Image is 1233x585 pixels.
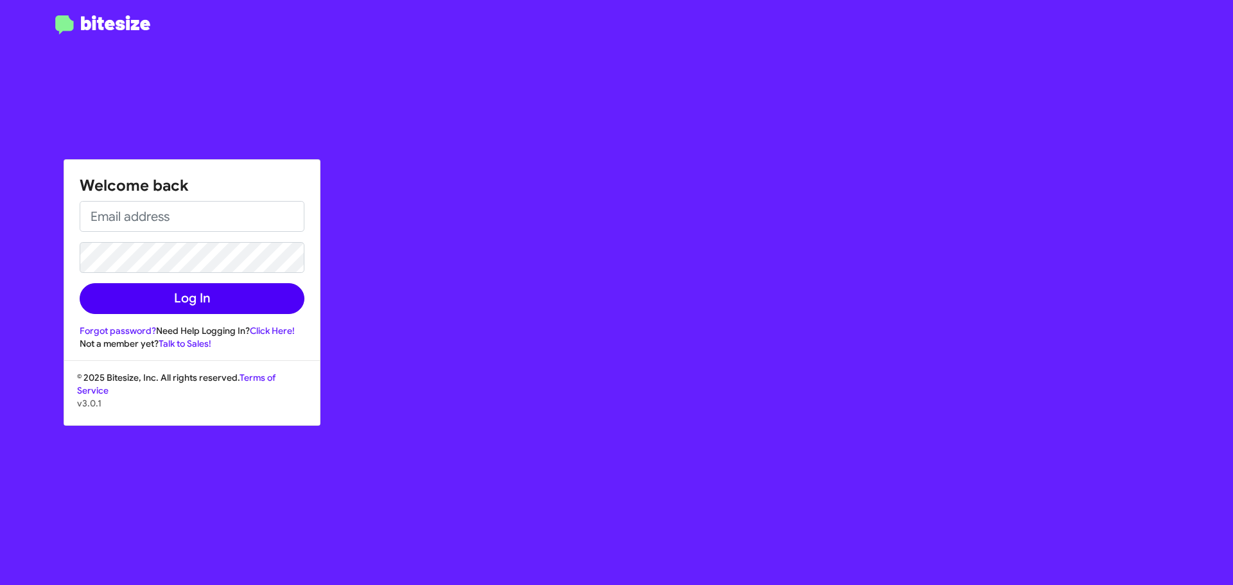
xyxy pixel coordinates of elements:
[80,325,156,336] a: Forgot password?
[159,338,211,349] a: Talk to Sales!
[80,283,304,314] button: Log In
[80,324,304,337] div: Need Help Logging In?
[64,371,320,425] div: © 2025 Bitesize, Inc. All rights reserved.
[80,201,304,232] input: Email address
[80,337,304,350] div: Not a member yet?
[80,175,304,196] h1: Welcome back
[250,325,295,336] a: Click Here!
[77,397,307,410] p: v3.0.1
